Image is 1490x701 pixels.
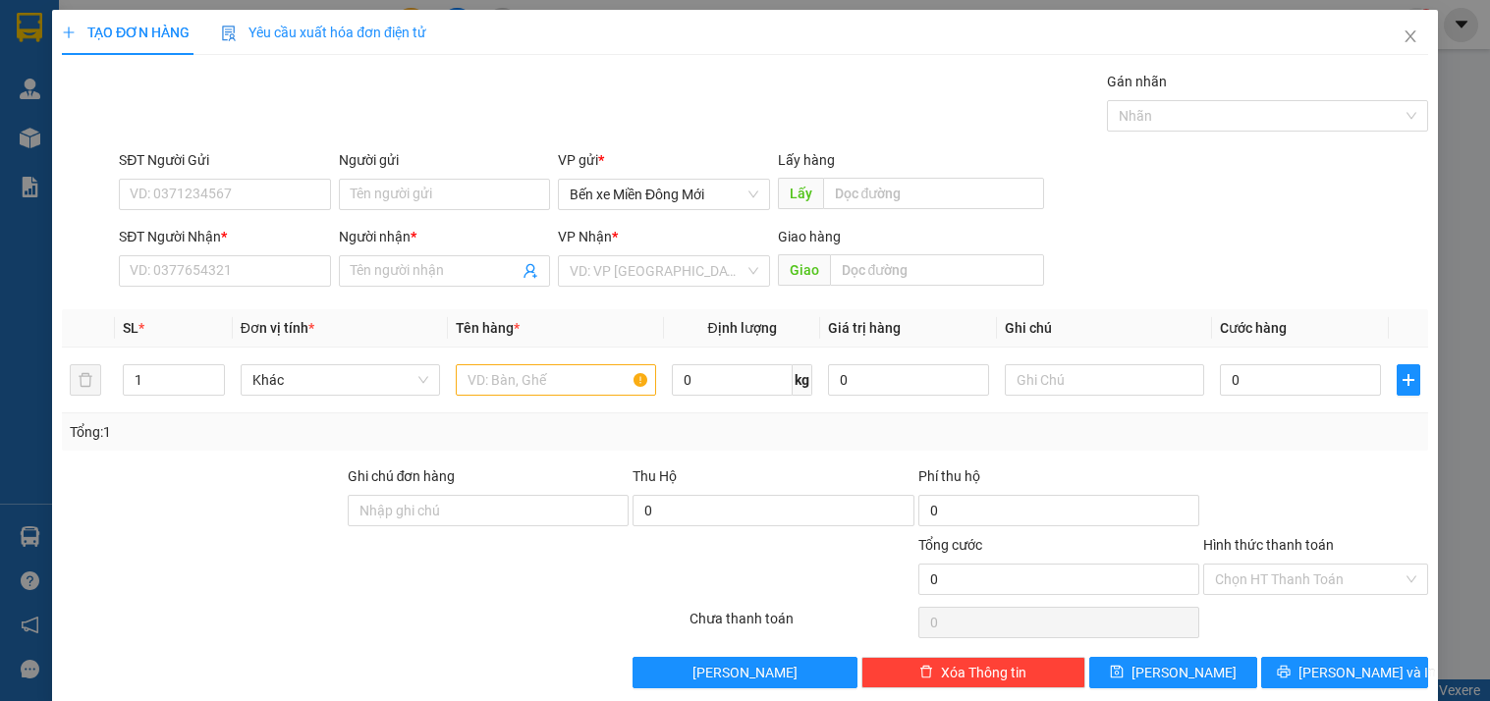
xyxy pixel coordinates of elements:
div: Người gửi [339,149,550,171]
span: Định lượng [707,320,776,336]
label: Gán nhãn [1107,74,1167,89]
span: plus [62,26,76,39]
span: [PERSON_NAME] [1131,662,1237,683]
input: VD: Bàn, Ghế [456,364,655,396]
span: Lấy [778,178,823,209]
span: Giao hàng [778,229,841,244]
span: printer [1277,665,1291,680]
div: Chưa thanh toán [688,608,915,642]
span: Giá trị hàng [828,320,901,336]
span: plus [1398,372,1419,388]
button: [PERSON_NAME] [633,657,856,688]
th: Ghi chú [997,309,1212,348]
span: TẠO ĐƠN HÀNG [62,25,190,40]
span: Yêu cầu xuất hóa đơn điện tử [221,25,426,40]
span: user-add [523,263,538,279]
span: delete [919,665,933,680]
button: deleteXóa Thông tin [861,657,1085,688]
span: Khác [252,365,428,395]
span: [PERSON_NAME] và In [1298,662,1436,683]
span: Lấy hàng [778,152,835,168]
label: Ghi chú đơn hàng [348,468,456,484]
span: Giao [778,254,830,286]
input: Ghi Chú [1005,364,1204,396]
input: Ghi chú đơn hàng [348,495,630,526]
span: Thu Hộ [633,468,677,484]
span: kg [793,364,812,396]
span: [PERSON_NAME] [692,662,798,683]
div: Tổng: 1 [70,421,577,443]
input: Dọc đường [830,254,1044,286]
div: SĐT Người Nhận [119,226,330,247]
button: save[PERSON_NAME] [1089,657,1256,688]
button: delete [70,364,101,396]
span: save [1110,665,1124,680]
span: Xóa Thông tin [941,662,1026,683]
span: SL [123,320,138,336]
input: 0 [828,364,989,396]
label: Hình thức thanh toán [1203,537,1334,553]
div: Phí thu hộ [918,465,1200,495]
div: Người nhận [339,226,550,247]
span: close [1403,28,1418,44]
button: printer[PERSON_NAME] và In [1261,657,1428,688]
span: Bến xe Miền Đông Mới [570,180,757,209]
span: VP Nhận [558,229,612,244]
div: SĐT Người Gửi [119,149,330,171]
div: VP gửi [558,149,769,171]
button: Close [1383,10,1438,65]
span: Tổng cước [918,537,982,553]
span: Tên hàng [456,320,520,336]
button: plus [1397,364,1420,396]
span: Cước hàng [1220,320,1287,336]
img: icon [221,26,237,41]
input: Dọc đường [823,178,1044,209]
span: Đơn vị tính [241,320,314,336]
